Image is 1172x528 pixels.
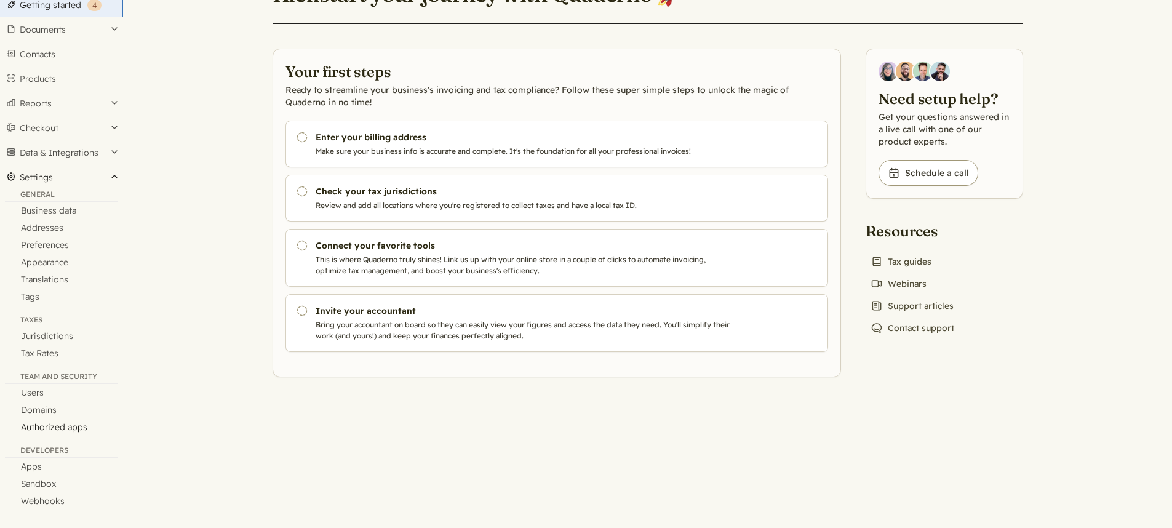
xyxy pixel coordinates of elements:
a: Schedule a call [879,160,978,186]
p: Get your questions answered in a live call with one of our product experts. [879,111,1010,148]
p: Review and add all locations where you're registered to collect taxes and have a local tax ID. [316,200,735,211]
a: Support articles [866,297,959,314]
h2: Need setup help? [879,89,1010,108]
p: Bring your accountant on board so they can easily view your figures and access the data they need... [316,319,735,342]
a: Invite your accountant Bring your accountant on board so they can easily view your figures and ac... [285,294,828,352]
p: Ready to streamline your business's invoicing and tax compliance? Follow these super simple steps... [285,84,828,108]
h3: Connect your favorite tools [316,239,735,252]
div: Team and security [5,372,118,384]
img: Javier Rubio, DevRel at Quaderno [930,62,950,81]
p: Make sure your business info is accurate and complete. It's the foundation for all your professio... [316,146,735,157]
div: Taxes [5,315,118,327]
a: Tax guides [866,253,936,270]
h2: Resources [866,221,959,241]
img: Ivo Oltmans, Business Developer at Quaderno [913,62,933,81]
img: Jairo Fumero, Account Executive at Quaderno [896,62,915,81]
a: Enter your billing address Make sure your business info is accurate and complete. It's the founda... [285,121,828,167]
img: Diana Carrasco, Account Executive at Quaderno [879,62,898,81]
div: Developers [5,446,118,458]
h3: Invite your accountant [316,305,735,317]
a: Connect your favorite tools This is where Quaderno truly shines! Link us up with your online stor... [285,229,828,287]
a: Contact support [866,319,959,337]
a: Webinars [866,275,931,292]
h3: Check your tax jurisdictions [316,185,735,198]
h3: Enter your billing address [316,131,735,143]
div: General [5,190,118,202]
span: 4 [92,1,97,10]
a: Check your tax jurisdictions Review and add all locations where you're registered to collect taxe... [285,175,828,222]
h2: Your first steps [285,62,828,81]
p: This is where Quaderno truly shines! Link us up with your online store in a couple of clicks to a... [316,254,735,276]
